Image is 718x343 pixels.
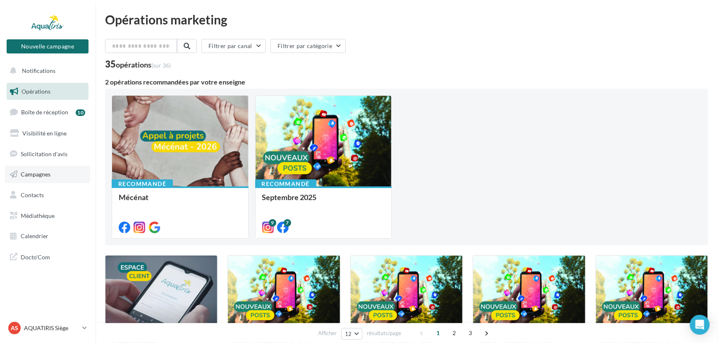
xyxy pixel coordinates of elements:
span: Boîte de réception [21,109,68,116]
a: AS AQUATIRIS Siège [7,320,89,336]
div: 7 [284,219,291,227]
div: Opérations marketing [105,13,708,26]
div: opérations [116,61,171,68]
span: Médiathèque [21,212,55,219]
span: 2 [448,326,461,340]
div: Recommandé [255,179,316,188]
span: Calendrier [21,232,48,239]
span: Notifications [22,67,55,74]
span: 3 [464,326,477,340]
span: Docto'Com [21,251,50,262]
a: Sollicitation d'avis [5,145,90,163]
span: Opérations [22,88,50,95]
span: 12 [345,331,352,337]
div: 9 [269,219,276,227]
span: 1 [432,326,445,340]
a: Médiathèque [5,207,90,225]
div: Septembre 2025 [262,193,385,210]
span: (sur 36) [151,62,171,69]
span: AS [11,324,18,332]
div: 2 opérations recommandées par votre enseigne [105,79,708,85]
span: Afficher [318,329,337,337]
a: Campagnes [5,166,90,183]
button: Nouvelle campagne [7,39,89,53]
button: 12 [341,328,362,340]
div: 35 [105,60,171,69]
p: AQUATIRIS Siège [24,324,79,332]
div: Mécénat [119,193,242,210]
a: Docto'Com [5,248,90,266]
a: Opérations [5,83,90,100]
a: Boîte de réception10 [5,103,90,121]
button: Filtrer par canal [201,39,266,53]
span: résultats/page [367,329,401,337]
button: Filtrer par catégorie [270,39,346,53]
span: Campagnes [21,171,50,178]
div: Open Intercom Messenger [690,315,710,335]
div: Recommandé [112,179,173,188]
span: Sollicitation d'avis [21,150,67,157]
span: Contacts [21,191,44,198]
a: Visibilité en ligne [5,125,90,142]
a: Contacts [5,186,90,204]
span: Visibilité en ligne [22,130,67,137]
div: 10 [76,109,85,116]
a: Calendrier [5,227,90,245]
button: Notifications [5,62,87,80]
